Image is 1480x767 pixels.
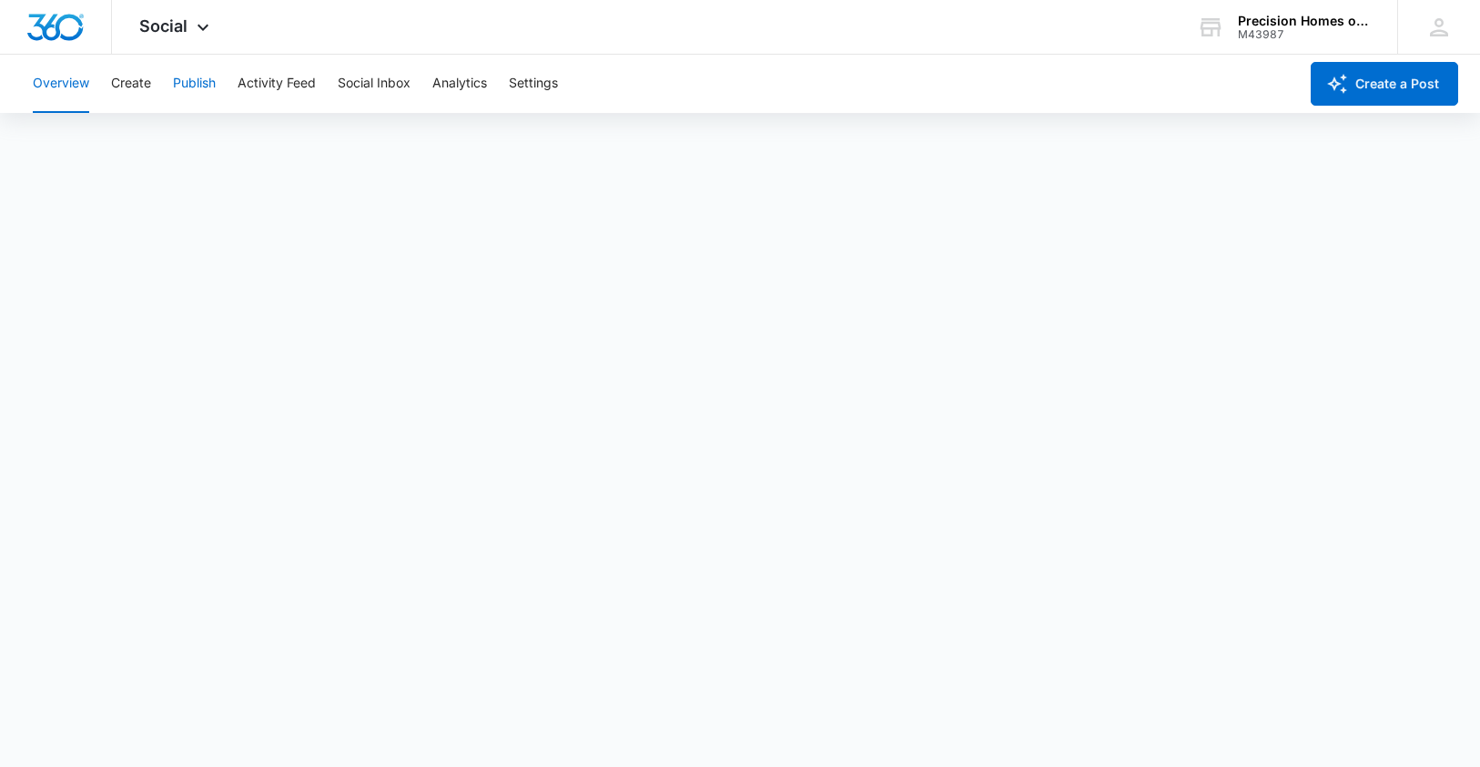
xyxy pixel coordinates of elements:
span: Social [139,16,188,36]
button: Create a Post [1311,62,1458,106]
button: Overview [33,55,89,113]
button: Settings [509,55,558,113]
button: Social Inbox [338,55,411,113]
button: Create [111,55,151,113]
button: Analytics [432,55,487,113]
div: account id [1238,28,1371,41]
button: Activity Feed [238,55,316,113]
button: Publish [173,55,216,113]
div: account name [1238,14,1371,28]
